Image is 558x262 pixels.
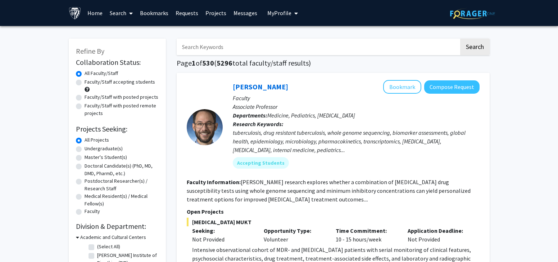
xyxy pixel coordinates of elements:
[76,58,159,67] h2: Collaboration Status:
[202,58,214,67] span: 530
[85,93,158,101] label: Faculty/Staff with posted projects
[85,102,159,117] label: Faculty/Staff with posted remote projects
[136,0,172,26] a: Bookmarks
[177,59,490,67] h1: Page of ( total faculty/staff results)
[85,78,155,86] label: Faculty/Staff accepting students
[85,154,127,161] label: Master's Student(s)
[450,8,495,19] img: ForagerOne Logo
[233,120,283,128] b: Research Keywords:
[85,192,159,208] label: Medical Resident(s) / Medical Fellow(s)
[330,226,402,244] div: 10 - 15 hours/week
[85,70,118,77] label: All Faculty/Staff
[85,177,159,192] label: Postdoctoral Researcher(s) / Research Staff
[177,39,459,55] input: Search Keywords
[106,0,136,26] a: Search
[85,162,159,177] label: Doctoral Candidate(s) (PhD, MD, DMD, PharmD, etc.)
[267,9,291,17] span: My Profile
[233,94,480,102] p: Faculty
[230,0,261,26] a: Messages
[264,226,325,235] p: Opportunity Type:
[192,226,253,235] p: Seeking:
[267,112,355,119] span: Medicine, Pediatrics, [MEDICAL_DATA]
[85,208,100,215] label: Faculty
[84,0,106,26] a: Home
[76,46,104,55] span: Refine By
[336,226,397,235] p: Time Commitment:
[85,136,109,144] label: All Projects
[5,230,31,257] iframe: Chat
[192,235,253,244] div: Not Provided
[76,222,159,231] h2: Division & Department:
[402,226,474,244] div: Not Provided
[187,178,241,186] b: Faculty Information:
[187,178,471,203] fg-read-more: [PERSON_NAME] research explores whether a combination of [MEDICAL_DATA] drug susceptibility tests...
[233,82,288,91] a: [PERSON_NAME]
[233,112,267,119] b: Departments:
[172,0,202,26] a: Requests
[80,234,146,241] h3: Academic and Cultural Centers
[217,58,232,67] span: 5296
[233,102,480,111] p: Associate Professor
[383,80,421,94] button: Add Jeffrey Tornheim to Bookmarks
[202,0,230,26] a: Projects
[460,39,490,55] button: Search
[97,243,120,250] label: (Select All)
[258,226,330,244] div: Volunteer
[192,58,196,67] span: 1
[187,207,480,216] p: Open Projects
[233,157,289,169] mat-chip: Accepting Students
[187,218,480,226] span: [MEDICAL_DATA] MUKT
[69,7,81,19] img: Johns Hopkins University Logo
[85,145,123,152] label: Undergraduate(s)
[424,80,480,94] button: Compose Request to Jeffrey Tornheim
[76,125,159,133] h2: Projects Seeking:
[233,128,480,154] div: tuberculosis, drug resistant tuberculosis, whole genome sequencing, biomarker assessments, global...
[408,226,469,235] p: Application Deadline:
